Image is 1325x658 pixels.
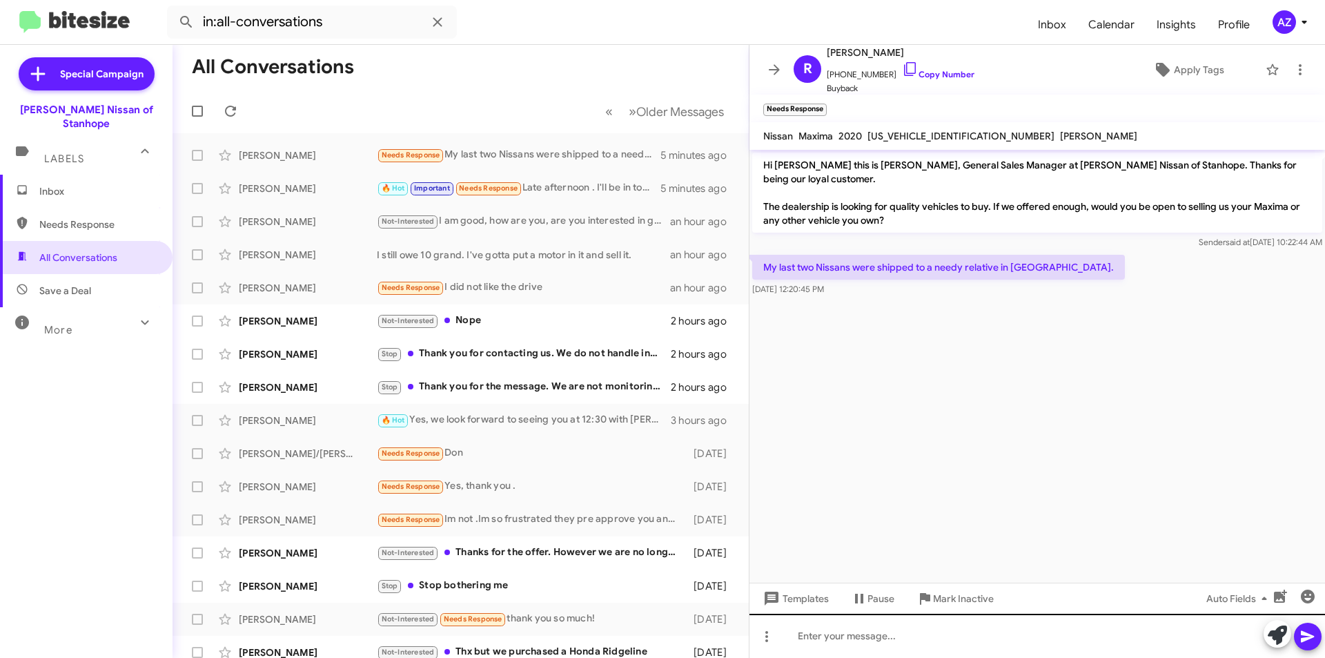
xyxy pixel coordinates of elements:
[1195,586,1284,611] button: Auto Fields
[39,284,91,298] span: Save a Deal
[167,6,457,39] input: Search
[377,313,671,329] div: Nope
[377,213,670,229] div: I am good, how are you, are you interested in getting into another vehicle? I have some great spe...
[1199,237,1322,247] span: Sender [DATE] 10:22:44 AM
[382,184,405,193] span: 🔥 Hot
[444,615,502,623] span: Needs Response
[1174,57,1224,82] span: Apply Tags
[867,130,1054,142] span: [US_VEHICLE_IDENTIFICATION_NUMBER]
[660,148,738,162] div: 5 minutes ago
[239,248,377,262] div: [PERSON_NAME]
[605,103,613,120] span: «
[670,281,738,295] div: an hour ago
[239,612,377,626] div: [PERSON_NAME]
[902,69,974,79] a: Copy Number
[749,586,840,611] button: Templates
[1117,57,1259,82] button: Apply Tags
[827,44,974,61] span: [PERSON_NAME]
[905,586,1005,611] button: Mark Inactive
[752,284,824,294] span: [DATE] 12:20:45 PM
[60,67,144,81] span: Special Campaign
[239,414,377,427] div: [PERSON_NAME]
[239,148,377,162] div: [PERSON_NAME]
[39,217,157,231] span: Needs Response
[377,180,660,196] div: Late afternoon . I'll be in touch in case something changes I have a football game to attend for ...
[687,546,738,560] div: [DATE]
[414,184,450,193] span: Important
[803,58,812,80] span: R
[44,153,84,165] span: Labels
[382,283,440,292] span: Needs Response
[239,347,377,361] div: [PERSON_NAME]
[19,57,155,90] a: Special Campaign
[760,586,829,611] span: Templates
[377,379,671,395] div: Thank you for the message. We are not monitoring this line for text messaging. If this is an emer...
[382,581,398,590] span: Stop
[377,478,687,494] div: Yes, thank you .
[629,103,636,120] span: »
[687,480,738,494] div: [DATE]
[687,579,738,593] div: [DATE]
[239,546,377,560] div: [PERSON_NAME]
[377,512,687,528] div: Im not .Im so frustrated they pre approve you and the banks that the dealers do business they ask...
[459,184,518,193] span: Needs Response
[239,182,377,195] div: [PERSON_NAME]
[382,548,435,557] span: Not-Interested
[798,130,833,142] span: Maxima
[382,349,398,358] span: Stop
[838,130,862,142] span: 2020
[687,447,738,461] div: [DATE]
[687,612,738,626] div: [DATE]
[1226,237,1250,247] span: said at
[239,447,377,461] div: [PERSON_NAME]/[PERSON_NAME]
[377,280,670,296] div: I did not like the drive
[239,281,377,295] div: [PERSON_NAME]
[382,316,435,325] span: Not-Interested
[39,184,157,198] span: Inbox
[382,416,405,425] span: 🔥 Hot
[598,97,732,126] nav: Page navigation example
[382,482,440,491] span: Needs Response
[377,346,671,362] div: Thank you for contacting us. We do not handle inbound text messaging on this number Reply STOP to...
[1077,5,1146,45] a: Calendar
[636,104,724,119] span: Older Messages
[670,248,738,262] div: an hour ago
[620,97,732,126] button: Next
[827,81,974,95] span: Buyback
[1146,5,1207,45] a: Insights
[1027,5,1077,45] a: Inbox
[382,151,440,159] span: Needs Response
[382,449,440,458] span: Needs Response
[39,251,117,264] span: All Conversations
[1206,586,1273,611] span: Auto Fields
[671,380,738,394] div: 2 hours ago
[239,380,377,394] div: [PERSON_NAME]
[377,578,687,594] div: Stop bothering me
[377,611,687,627] div: thank you so much!
[382,648,435,657] span: Not-Interested
[660,182,738,195] div: 5 minutes ago
[867,586,894,611] span: Pause
[671,347,738,361] div: 2 hours ago
[1060,130,1137,142] span: [PERSON_NAME]
[377,412,671,428] div: Yes, we look forward to seeing you at 12:30 with [PERSON_NAME]
[44,324,72,336] span: More
[671,414,738,427] div: 3 hours ago
[752,153,1322,233] p: Hi [PERSON_NAME] this is [PERSON_NAME], General Sales Manager at [PERSON_NAME] Nissan of Stanhope...
[763,130,793,142] span: Nissan
[687,513,738,527] div: [DATE]
[671,314,738,328] div: 2 hours ago
[670,215,738,229] div: an hour ago
[382,515,440,524] span: Needs Response
[377,545,687,561] div: Thanks for the offer. However we are no longer in the market.
[239,513,377,527] div: [PERSON_NAME]
[382,217,435,226] span: Not-Interested
[377,445,687,461] div: Don
[1273,10,1296,34] div: AZ
[239,480,377,494] div: [PERSON_NAME]
[377,147,660,163] div: My last two Nissans were shipped to a needy relative in [GEOGRAPHIC_DATA].
[597,97,621,126] button: Previous
[239,215,377,229] div: [PERSON_NAME]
